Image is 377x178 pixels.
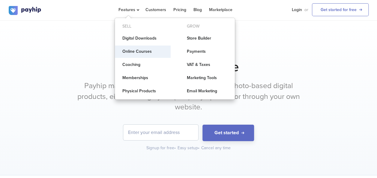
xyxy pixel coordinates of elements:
[202,125,254,141] button: Get started
[9,60,369,75] h1: Sell photos online
[146,145,176,151] div: Signup for free
[115,46,170,58] a: Online Courses
[179,22,235,31] div: Grow
[9,6,42,15] img: logo.svg
[179,46,235,58] a: Payments
[76,81,301,113] p: Payhip makes it easy to sell your photos and photo-based digital products, either through your (f...
[179,85,235,97] a: Email Marketing
[115,32,170,44] a: Digital Downloads
[118,7,138,12] span: Features
[174,145,176,150] span: •
[179,59,235,71] a: VAT & Taxes
[115,85,170,97] a: Physical Products
[178,145,200,151] div: Easy setup
[198,145,199,150] span: •
[179,72,235,84] a: Marketing Tools
[115,72,170,84] a: Memberships
[201,145,231,151] div: Cancel any time
[179,32,235,44] a: Store Builder
[115,59,170,71] a: Coaching
[123,125,198,140] input: Enter your email address
[115,22,170,31] div: Sell
[312,3,369,16] a: Get started for free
